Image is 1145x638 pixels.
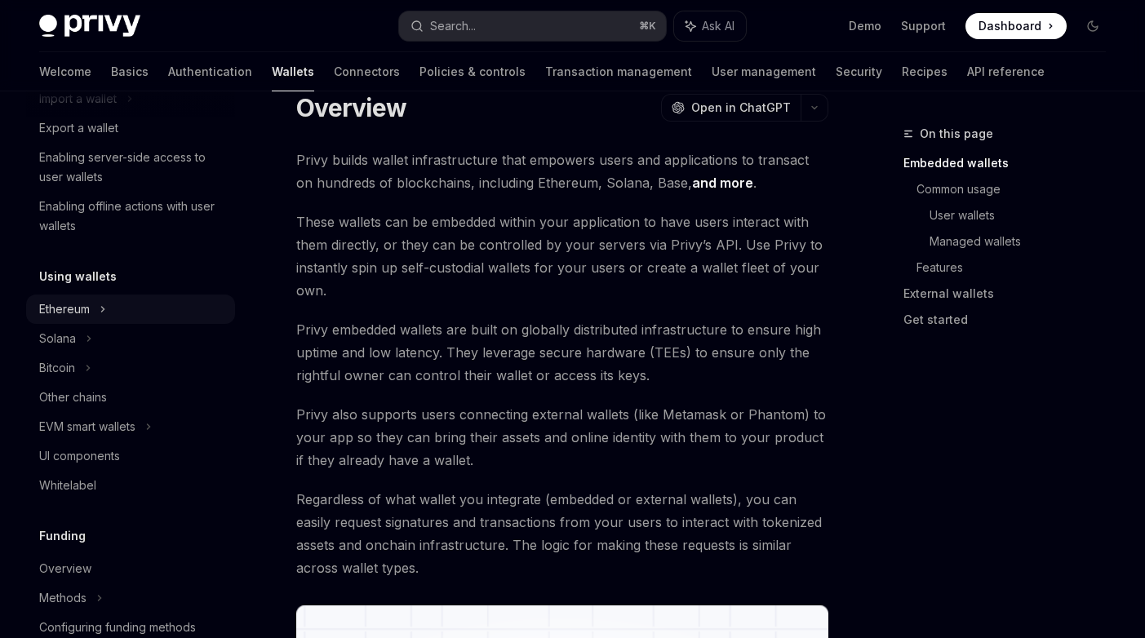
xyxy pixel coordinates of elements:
div: Overview [39,559,91,578]
a: Wallets [272,52,314,91]
a: Enabling server-side access to user wallets [26,143,235,192]
a: and more [692,175,753,192]
div: Search... [430,16,476,36]
button: Ask AI [674,11,746,41]
a: Common usage [916,176,1119,202]
div: Enabling server-side access to user wallets [39,148,225,187]
h5: Using wallets [39,267,117,286]
a: API reference [967,52,1045,91]
button: Toggle dark mode [1080,13,1106,39]
span: Open in ChatGPT [691,100,791,116]
a: External wallets [903,281,1119,307]
a: Welcome [39,52,91,91]
a: UI components [26,441,235,471]
a: Authentication [168,52,252,91]
div: Enabling offline actions with user wallets [39,197,225,236]
h1: Overview [296,93,406,122]
a: Overview [26,554,235,583]
div: EVM smart wallets [39,417,135,436]
h5: Funding [39,526,86,546]
a: Other chains [26,383,235,412]
button: Open in ChatGPT [661,94,801,122]
a: Transaction management [545,52,692,91]
button: Search...⌘K [399,11,666,41]
div: UI components [39,446,120,466]
span: Dashboard [979,18,1041,34]
a: Support [901,18,946,34]
div: Configuring funding methods [39,618,196,637]
a: Recipes [902,52,948,91]
a: Basics [111,52,149,91]
span: Regardless of what wallet you integrate (embedded or external wallets), you can easily request si... [296,488,828,579]
a: Enabling offline actions with user wallets [26,192,235,241]
div: Whitelabel [39,476,96,495]
a: Connectors [334,52,400,91]
a: Security [836,52,882,91]
span: On this page [920,124,993,144]
a: Features [916,255,1119,281]
div: Other chains [39,388,107,407]
span: Privy embedded wallets are built on globally distributed infrastructure to ensure high uptime and... [296,318,828,387]
a: Demo [849,18,881,34]
a: Policies & controls [419,52,526,91]
span: Ask AI [702,18,734,34]
div: Export a wallet [39,118,118,138]
a: Whitelabel [26,471,235,500]
a: Managed wallets [930,228,1119,255]
div: Ethereum [39,299,90,319]
a: Get started [903,307,1119,333]
span: Privy builds wallet infrastructure that empowers users and applications to transact on hundreds o... [296,148,828,194]
a: User wallets [930,202,1119,228]
a: Dashboard [965,13,1067,39]
a: Embedded wallets [903,150,1119,176]
img: dark logo [39,15,140,38]
div: Solana [39,329,76,348]
span: Privy also supports users connecting external wallets (like Metamask or Phantom) to your app so t... [296,403,828,472]
span: These wallets can be embedded within your application to have users interact with them directly, ... [296,210,828,302]
div: Methods [39,588,87,608]
div: Bitcoin [39,358,75,378]
a: Export a wallet [26,113,235,143]
a: User management [712,52,816,91]
span: ⌘ K [639,20,656,33]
